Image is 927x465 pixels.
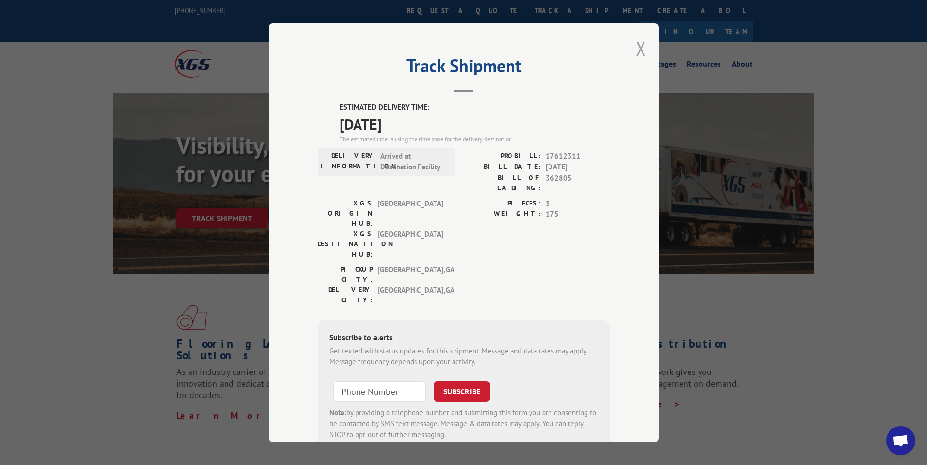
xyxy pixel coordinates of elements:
div: Open chat [886,426,915,455]
div: The estimated time is using the time zone for the delivery destination. [340,134,610,143]
span: [DATE] [546,162,610,173]
h2: Track Shipment [318,59,610,77]
span: 17612311 [546,150,610,162]
label: XGS DESTINATION HUB: [318,228,373,259]
label: ESTIMATED DELIVERY TIME: [340,102,610,113]
strong: Note: [329,408,346,417]
span: Arrived at Destination Facility [380,150,446,172]
label: PICKUP CITY: [318,264,373,284]
label: DELIVERY INFORMATION: [321,150,376,172]
span: [GEOGRAPHIC_DATA] , GA [378,284,443,305]
label: BILL OF LADING: [464,172,541,193]
input: Phone Number [333,381,426,401]
div: Get texted with status updates for this shipment. Message and data rates may apply. Message frequ... [329,345,598,367]
label: PIECES: [464,198,541,209]
button: Close modal [636,36,646,61]
div: Subscribe to alerts [329,331,598,345]
span: 362805 [546,172,610,193]
label: XGS ORIGIN HUB: [318,198,373,228]
span: 3 [546,198,610,209]
button: SUBSCRIBE [434,381,490,401]
span: [DATE] [340,112,610,134]
div: by providing a telephone number and submitting this form you are consenting to be contacted by SM... [329,407,598,440]
span: 175 [546,209,610,220]
span: [GEOGRAPHIC_DATA] , GA [378,264,443,284]
label: DELIVERY CITY: [318,284,373,305]
label: BILL DATE: [464,162,541,173]
span: [GEOGRAPHIC_DATA] [378,198,443,228]
span: [GEOGRAPHIC_DATA] [378,228,443,259]
label: PROBILL: [464,150,541,162]
label: WEIGHT: [464,209,541,220]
